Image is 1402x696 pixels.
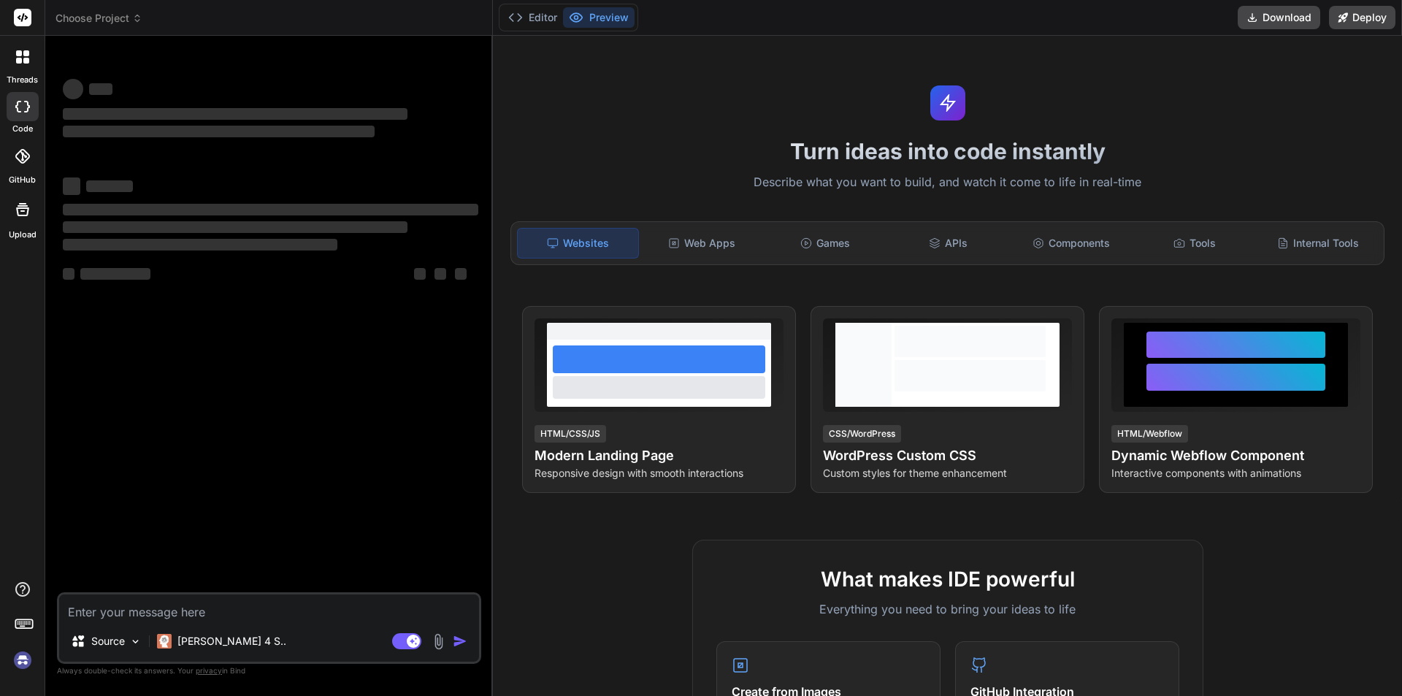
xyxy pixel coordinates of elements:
span: ‌ [80,268,150,280]
span: Choose Project [55,11,142,26]
span: ‌ [86,180,133,192]
label: GitHub [9,174,36,186]
span: ‌ [89,83,112,95]
h4: Dynamic Webflow Component [1111,445,1360,466]
p: Always double-check its answers. Your in Bind [57,664,481,678]
button: Deploy [1329,6,1395,29]
p: Everything you need to bring your ideas to life [716,600,1179,618]
label: code [12,123,33,135]
div: Web Apps [642,228,762,259]
h4: Modern Landing Page [535,445,784,466]
div: Websites [517,228,639,259]
div: Components [1011,228,1132,259]
span: ‌ [63,79,83,99]
img: Claude 4 Sonnet [157,634,172,649]
img: icon [453,634,467,649]
div: HTML/Webflow [1111,425,1188,443]
label: threads [7,74,38,86]
h1: Turn ideas into code instantly [502,138,1393,164]
span: ‌ [63,221,407,233]
button: Download [1238,6,1320,29]
label: Upload [9,229,37,241]
p: [PERSON_NAME] 4 S.. [177,634,286,649]
button: Editor [502,7,563,28]
h2: What makes IDE powerful [716,564,1179,594]
span: ‌ [63,268,74,280]
p: Source [91,634,125,649]
div: HTML/CSS/JS [535,425,606,443]
span: ‌ [63,177,80,195]
img: Pick Models [129,635,142,648]
span: ‌ [455,268,467,280]
div: APIs [888,228,1008,259]
p: Describe what you want to build, and watch it come to life in real-time [502,173,1393,192]
h4: WordPress Custom CSS [823,445,1072,466]
div: Games [765,228,886,259]
div: Tools [1135,228,1255,259]
p: Custom styles for theme enhancement [823,466,1072,481]
img: attachment [430,633,447,650]
p: Interactive components with animations [1111,466,1360,481]
span: privacy [196,666,222,675]
img: signin [10,648,35,673]
span: ‌ [63,239,337,251]
p: Responsive design with smooth interactions [535,466,784,481]
span: ‌ [63,126,375,137]
span: ‌ [63,108,407,120]
button: Preview [563,7,635,28]
span: ‌ [414,268,426,280]
span: ‌ [434,268,446,280]
div: CSS/WordPress [823,425,901,443]
div: Internal Tools [1257,228,1378,259]
span: ‌ [63,204,478,215]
